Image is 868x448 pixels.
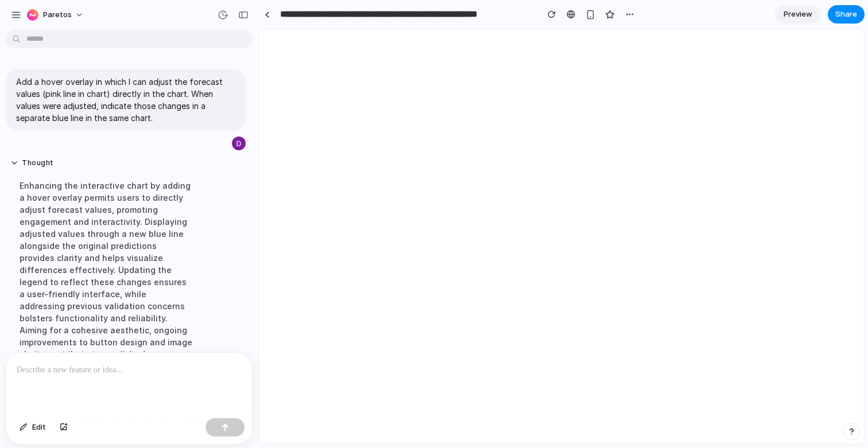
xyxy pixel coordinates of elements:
[828,5,865,24] button: Share
[775,5,821,24] a: Preview
[32,422,46,433] span: Edit
[22,6,90,24] button: Paretos
[16,76,235,124] p: Add a hover overlay in which I can adjust the forecast values (pink line in chart) directly in th...
[784,9,812,20] span: Preview
[10,173,202,403] div: Enhancing the interactive chart by adding a hover overlay permits users to directly adjust foreca...
[43,9,72,21] span: Paretos
[14,418,52,437] button: Edit
[835,9,857,20] span: Share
